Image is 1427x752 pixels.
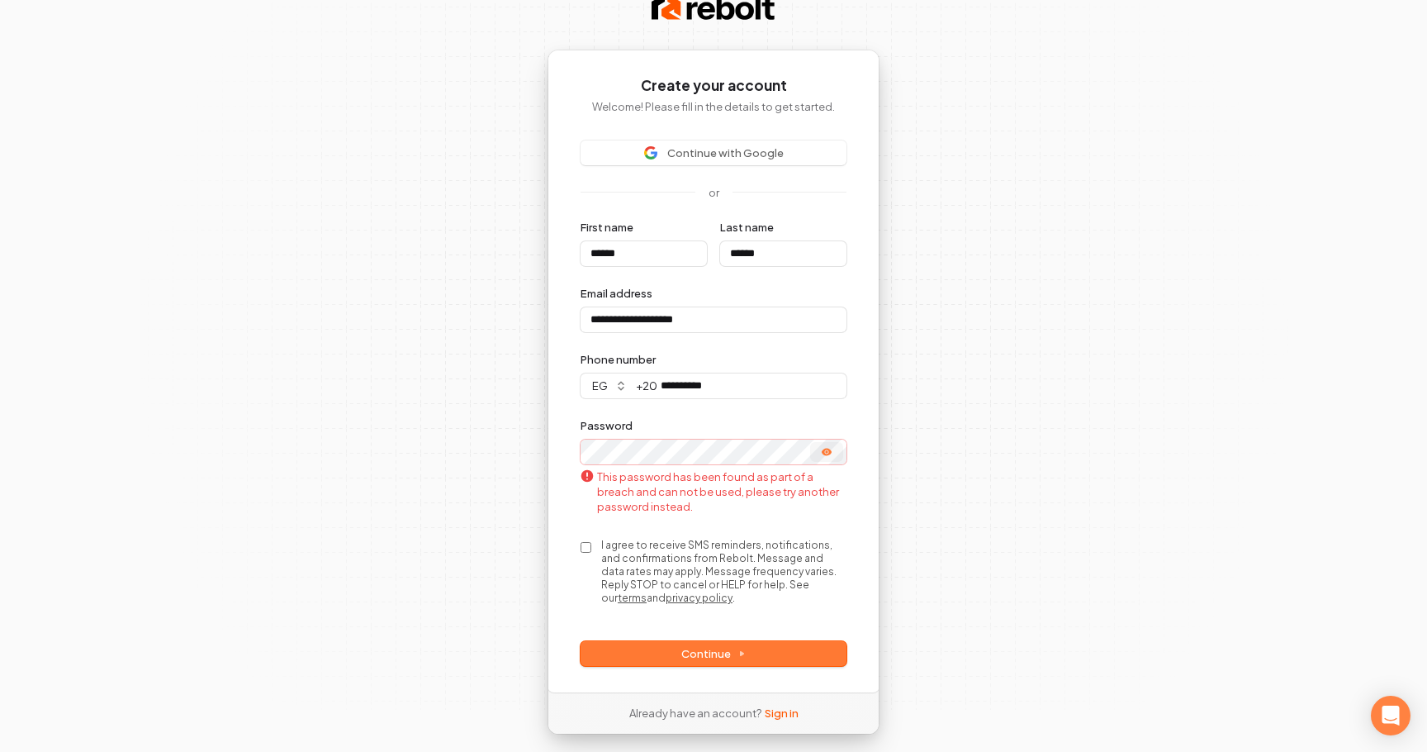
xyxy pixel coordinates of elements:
[681,646,746,661] span: Continue
[666,592,732,604] a: privacy policy
[667,145,784,160] span: Continue with Google
[581,418,633,433] label: Password
[581,140,846,165] button: Sign in with GoogleContinue with Google
[644,146,657,159] img: Sign in with Google
[629,706,761,721] span: Already have an account?
[720,220,774,235] label: Last name
[1371,696,1410,735] div: Open Intercom Messenger
[581,469,846,514] p: This password has been found as part of a breach and can not be used, please try another password...
[601,539,846,605] label: I agree to receive SMS reminders, notifications, and confirmations from Rebolt. Message and data ...
[618,592,647,604] a: terms
[581,99,846,114] p: Welcome! Please fill in the details to get started.
[765,706,799,721] a: Sign in
[581,76,846,96] h1: Create your account
[581,374,634,398] button: eg
[709,185,719,200] p: or
[581,352,656,367] label: Phone number
[581,220,633,235] label: First name
[581,286,652,301] label: Email address
[810,442,843,462] button: Show password
[581,641,846,666] button: Continue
